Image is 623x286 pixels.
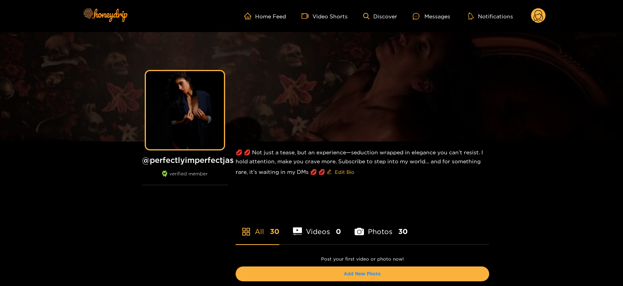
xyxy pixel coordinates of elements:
[336,227,341,236] span: 0
[344,271,381,276] a: Add New Photo
[355,209,408,244] li: Photos
[466,12,515,20] button: Notifications
[327,169,332,175] span: edit
[270,227,279,236] span: 30
[142,155,228,165] h1: @ perfectlyimperfectjas
[302,13,312,20] span: video-camera
[236,266,489,281] button: Add New Photo
[293,209,341,244] li: Videos
[236,256,489,262] p: Post your first video or photo now!
[142,171,228,185] div: verified member
[302,13,348,20] a: Video Shorts
[335,168,354,176] span: Edit Bio
[236,141,489,184] div: 💋 💋 Not just a tease, but an experience—seduction wrapped in elegance you can’t resist. I hold at...
[325,166,356,178] button: editEdit Bio
[398,227,408,236] span: 30
[363,13,397,20] a: Discover
[244,13,255,20] span: home
[241,227,251,236] span: appstore
[236,209,279,244] li: All
[413,12,450,21] div: Messages
[244,13,286,20] a: Home Feed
